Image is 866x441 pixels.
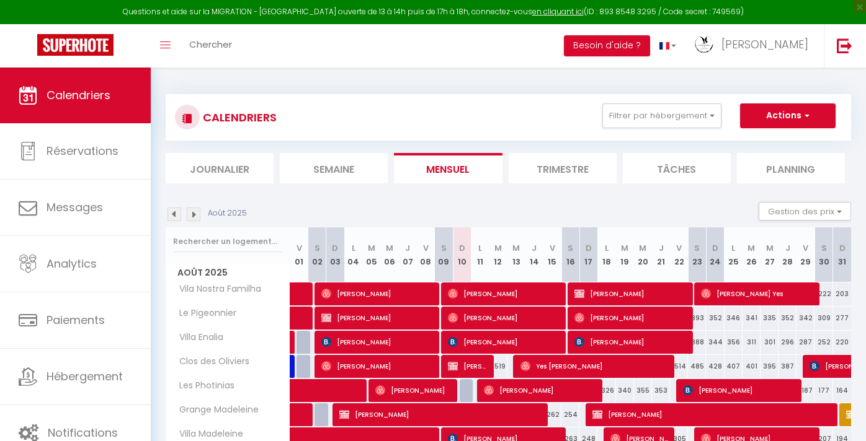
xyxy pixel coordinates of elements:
div: 395 [761,355,779,378]
li: Journalier [166,153,274,183]
abbr: J [785,242,790,254]
li: Trimestre [509,153,617,183]
th: 24 [706,227,724,282]
span: Réservations [47,143,118,159]
span: [PERSON_NAME] [592,403,833,426]
img: Super Booking [37,34,114,56]
th: 19 [616,227,634,282]
div: 254 [561,403,579,426]
span: [PERSON_NAME] [448,354,490,378]
div: 401 [743,355,761,378]
p: Août 2025 [208,207,247,219]
div: 355 [634,379,652,402]
div: 296 [779,331,797,354]
div: 353 [652,379,670,402]
th: 23 [688,227,706,282]
abbr: S [441,242,447,254]
th: 27 [761,227,779,282]
span: Clos des Oliviers [168,355,252,369]
div: 519 [489,355,507,378]
abbr: M [748,242,755,254]
th: 25 [725,227,743,282]
th: 03 [326,227,344,282]
abbr: L [731,242,735,254]
abbr: M [386,242,393,254]
span: [PERSON_NAME] [339,403,543,426]
th: 15 [543,227,561,282]
li: Semaine [280,153,388,183]
div: 352 [779,307,797,330]
div: 277 [833,307,851,330]
div: 340 [616,379,634,402]
div: 311 [743,331,761,354]
button: Besoin d'aide ? [564,35,650,56]
th: 13 [507,227,525,282]
span: Grange Madeleine [168,403,262,417]
input: Rechercher un logement... [173,230,283,253]
abbr: S [821,242,827,254]
abbr: M [368,242,375,254]
div: 407 [725,355,743,378]
span: [PERSON_NAME] [321,282,435,305]
span: [PERSON_NAME] [574,282,689,305]
th: 12 [489,227,507,282]
div: 342 [797,307,815,330]
span: [PERSON_NAME] [321,330,435,354]
div: 514 [670,355,688,378]
span: Analytics [47,256,97,271]
abbr: S [315,242,320,254]
div: 287 [797,331,815,354]
div: 309 [815,307,833,330]
span: Le Pigeonnier [168,307,239,320]
div: 262 [543,403,561,426]
abbr: V [297,242,302,254]
div: 387 [779,355,797,378]
abbr: V [423,242,429,254]
abbr: D [459,242,465,254]
th: 20 [634,227,652,282]
div: 485 [688,355,706,378]
th: 26 [743,227,761,282]
span: [PERSON_NAME] [375,378,453,402]
div: 177 [815,379,833,402]
abbr: J [405,242,410,254]
a: Chercher [180,24,241,68]
button: Gestion des prix [759,202,851,220]
th: 30 [815,227,833,282]
th: 05 [362,227,380,282]
span: Notifications [48,425,118,440]
abbr: M [512,242,520,254]
span: [PERSON_NAME] [683,378,797,402]
span: [PERSON_NAME] [574,306,689,330]
abbr: M [621,242,628,254]
img: ... [695,35,713,54]
div: 388 [688,331,706,354]
div: 341 [743,307,761,330]
abbr: D [586,242,592,254]
abbr: S [568,242,573,254]
li: Planning [737,153,845,183]
li: Mensuel [394,153,502,183]
abbr: S [694,242,700,254]
abbr: L [352,242,355,254]
img: logout [837,38,852,53]
div: 203 [833,282,851,305]
span: [PERSON_NAME] [721,37,808,52]
th: 31 [833,227,851,282]
div: 301 [761,331,779,354]
button: Actions [740,103,836,128]
div: 335 [761,307,779,330]
div: 220 [833,331,851,354]
span: Calendriers [47,87,110,103]
span: Chercher [189,38,232,51]
abbr: L [478,242,482,254]
a: en cliquant ici [532,6,584,17]
abbr: M [639,242,646,254]
th: 07 [399,227,417,282]
th: 18 [597,227,615,282]
div: 344 [706,331,724,354]
div: 187 [797,379,815,402]
span: Août 2025 [166,264,290,282]
th: 21 [652,227,670,282]
th: 11 [471,227,489,282]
